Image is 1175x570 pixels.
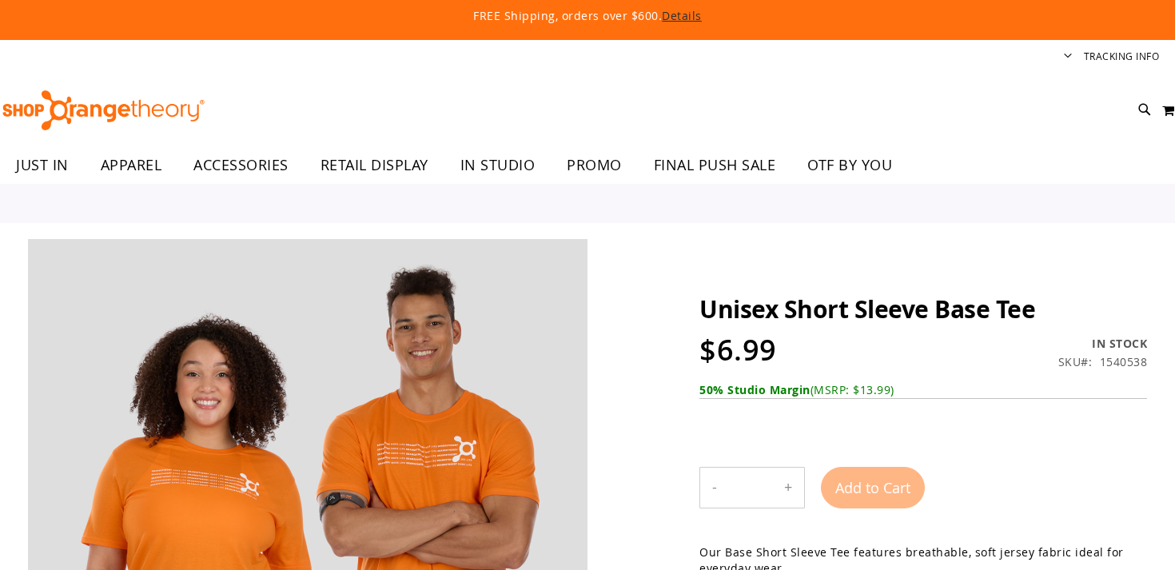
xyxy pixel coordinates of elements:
[101,147,162,183] span: APPAREL
[1058,354,1093,369] strong: SKU
[85,147,178,183] a: APPAREL
[193,147,289,183] span: ACCESSORIES
[177,147,305,184] a: ACCESSORIES
[567,147,622,183] span: PROMO
[699,330,777,369] span: $6.99
[700,468,729,508] button: Decrease product quantity
[791,147,908,184] a: OTF BY YOU
[460,147,536,183] span: IN STUDIO
[662,8,702,23] a: Details
[807,147,892,183] span: OTF BY YOU
[108,8,1067,24] p: FREE Shipping, orders over $600.
[16,147,69,183] span: JUST IN
[1064,50,1072,65] button: Account menu
[699,382,1147,398] div: (MSRP: $13.99)
[305,147,444,184] a: RETAIL DISPLAY
[551,147,638,184] a: PROMO
[321,147,428,183] span: RETAIL DISPLAY
[1058,336,1148,352] div: In stock
[444,147,552,184] a: IN STUDIO
[1084,50,1160,63] a: Tracking Info
[699,293,1035,325] span: Unisex Short Sleeve Base Tee
[772,468,804,508] button: Increase product quantity
[654,147,776,183] span: FINAL PUSH SALE
[1100,354,1148,370] div: 1540538
[638,147,792,184] a: FINAL PUSH SALE
[1058,336,1148,352] div: Availability
[729,468,772,507] input: Product quantity
[699,382,811,397] b: 50% Studio Margin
